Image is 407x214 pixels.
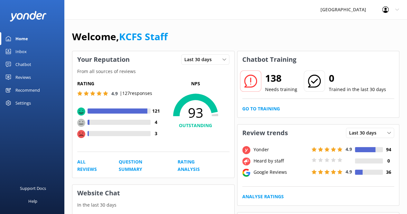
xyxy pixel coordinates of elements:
div: Google Reviews [252,169,310,176]
a: All Reviews [77,158,104,173]
a: Analyse Ratings [242,193,284,200]
a: KCFS Staff [119,30,168,43]
div: Settings [15,97,31,109]
p: In the last 30 days [72,201,234,209]
span: Last 30 days [349,129,380,136]
span: 4.9 [346,169,352,175]
p: From all sources of reviews [72,68,234,75]
h4: 0 [383,157,394,164]
h2: 138 [265,70,297,86]
div: Reviews [15,71,31,84]
div: Home [15,32,28,45]
div: Support Docs [20,182,46,195]
div: Heard by staff [252,157,310,164]
img: yonder-white-logo.png [10,11,47,22]
div: Recommend [15,84,40,97]
h1: Welcome, [72,29,168,44]
h4: 3 [151,130,162,137]
h4: OUTSTANDING [162,122,229,129]
p: | 127 responses [120,90,152,97]
a: Go to Training [242,105,280,112]
div: Yonder [252,146,310,153]
h4: 4 [151,119,162,126]
h3: Your Reputation [72,51,134,68]
h3: Website Chat [72,185,234,201]
p: Needs training [265,86,297,93]
p: NPS [162,80,229,87]
span: 4.9 [111,90,118,97]
div: Help [28,195,37,208]
div: Inbox [15,45,27,58]
h2: 0 [329,70,386,86]
a: Rating Analysis [178,158,215,173]
span: 4.9 [346,146,352,152]
a: Question Summary [119,158,163,173]
h3: Chatbot Training [237,51,301,68]
span: 93 [162,105,229,121]
span: Last 30 days [184,56,216,63]
h4: 121 [151,107,162,115]
h4: 36 [383,169,394,176]
p: Trained in the last 30 days [329,86,386,93]
h3: Review trends [237,125,293,141]
div: Chatbot [15,58,31,71]
h4: 94 [383,146,394,153]
h5: Rating [77,80,162,87]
